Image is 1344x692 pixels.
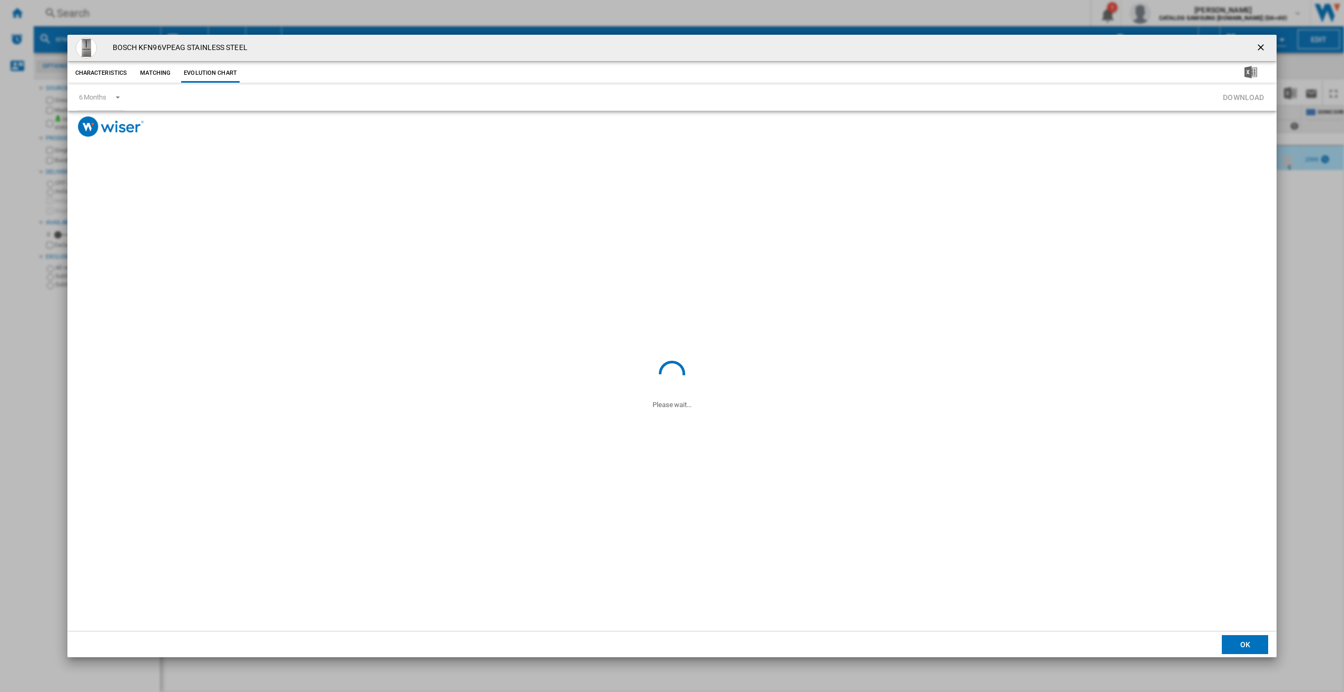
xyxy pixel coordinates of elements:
ng-transclude: Please wait... [653,401,691,409]
button: getI18NText('BUTTONS.CLOSE_DIALOG') [1251,37,1272,58]
button: Matching [132,64,179,83]
ng-md-icon: getI18NText('BUTTONS.CLOSE_DIALOG') [1256,42,1268,55]
button: Characteristics [73,64,130,83]
img: Bosch-KFN96VPEAG.png [76,37,97,58]
button: OK [1222,635,1268,654]
img: excel-24x24.png [1244,66,1257,78]
md-dialog: Product popup [67,35,1277,658]
button: Download [1220,88,1267,107]
h4: BOSCH KFN96VPEAG STAINLESS STEEL [107,43,248,53]
img: logo_wiser_300x94.png [78,116,144,137]
button: Download in Excel [1228,64,1274,83]
div: 6 Months [79,93,106,101]
button: Evolution chart [181,64,240,83]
